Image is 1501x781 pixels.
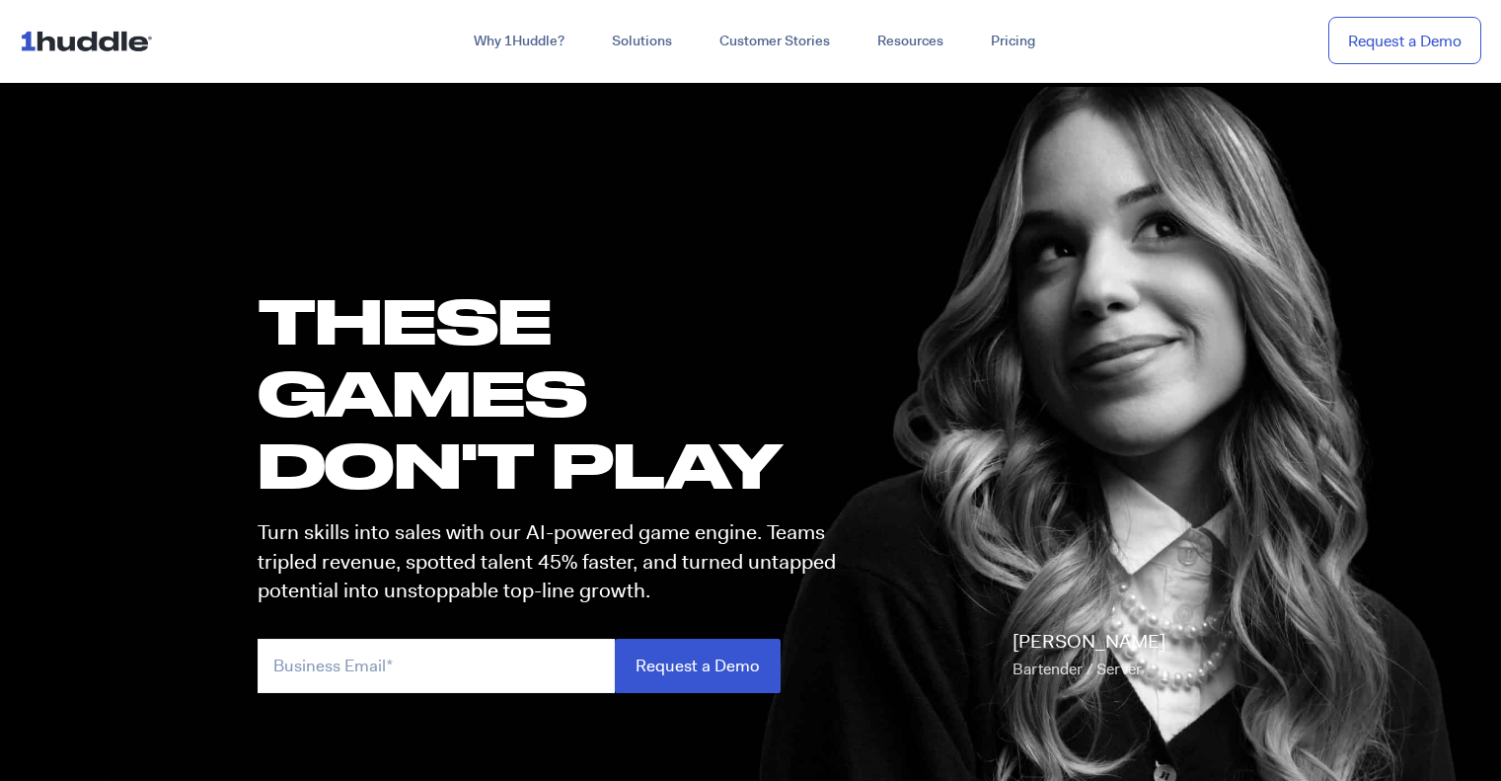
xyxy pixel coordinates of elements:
[20,22,161,59] img: ...
[1013,628,1165,683] p: [PERSON_NAME]
[258,284,854,502] h1: these GAMES DON'T PLAY
[615,639,781,693] input: Request a Demo
[450,24,588,59] a: Why 1Huddle?
[696,24,854,59] a: Customer Stories
[967,24,1059,59] a: Pricing
[1013,659,1142,679] span: Bartender / Server
[854,24,967,59] a: Resources
[258,518,854,605] p: Turn skills into sales with our AI-powered game engine. Teams tripled revenue, spotted talent 45%...
[588,24,696,59] a: Solutions
[258,639,615,693] input: Business Email*
[1328,17,1481,65] a: Request a Demo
